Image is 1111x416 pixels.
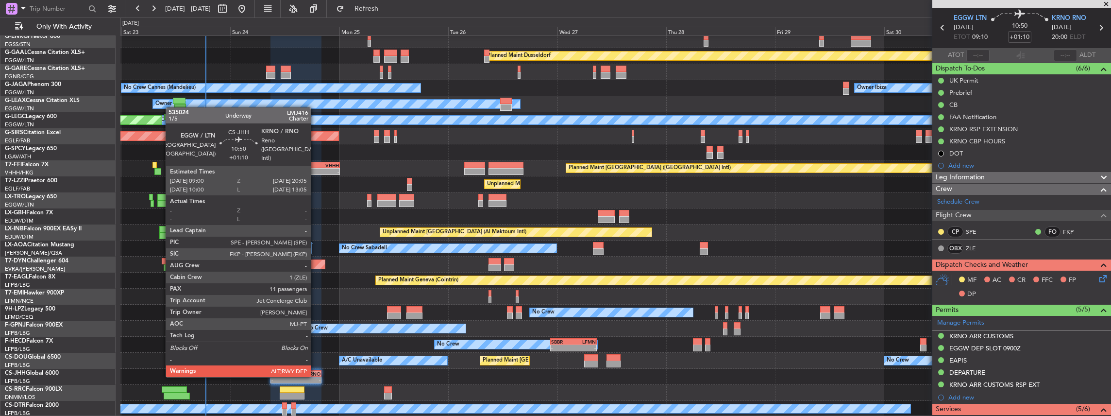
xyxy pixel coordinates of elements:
div: Thu 28 [666,27,775,35]
a: [PERSON_NAME]/QSA [5,249,62,257]
a: LFPB/LBG [5,346,30,353]
span: DP [967,290,976,299]
a: G-SPCYLegacy 650 [5,146,57,152]
a: Schedule Crew [937,197,979,207]
div: Mon 25 [339,27,448,35]
div: A/C Unavailable [342,353,382,368]
div: EGGW [271,371,296,377]
a: T7-FFIFalcon 7X [5,162,49,168]
div: No Crew [305,321,328,336]
a: G-GARECessna Citation XLS+ [5,66,85,71]
div: - [244,361,266,367]
a: CS-RRCFalcon 900LX [5,386,62,392]
div: Add new [948,161,1106,170]
div: - [319,169,339,174]
a: LFPB/LBG [5,329,30,337]
span: Crew [936,184,952,195]
div: VHHH [319,162,339,168]
span: T7-DYN [5,258,27,264]
a: EGLF/FAB [5,137,30,144]
a: EGGW/LTN [5,121,34,128]
div: Tue 26 [448,27,557,35]
a: LFPB/LBG [5,281,30,289]
span: FFC [1042,276,1053,285]
span: Permits [936,305,959,316]
a: EDLW/DTM [5,233,34,241]
div: EAPIS [949,356,967,364]
button: Refresh [332,1,390,17]
a: FKP [1063,227,1085,236]
a: F-GPNJFalcon 900EX [5,322,63,328]
a: G-SIRSCitation Excel [5,130,61,136]
a: EGNR/CEG [5,73,34,80]
span: G-LEAX [5,98,26,104]
div: No Crew [437,337,459,352]
a: G-ENRGPraetor 600 [5,34,60,39]
div: - [551,345,573,351]
div: No Crew Sabadell [342,241,387,256]
a: ZLE [966,244,988,253]
div: UK Permit [949,76,978,85]
div: KRNO ARR CUSTOMS [949,332,1013,340]
span: KRNO RNO [1052,14,1086,23]
span: ATOT [948,51,964,60]
a: EGGW/LTN [5,201,34,208]
span: Services [936,404,961,415]
span: ETOT [954,33,970,42]
span: Refresh [346,5,387,12]
div: [DATE] [122,19,139,28]
a: CS-JHHGlobal 6000 [5,370,59,376]
span: 09:10 [972,33,988,42]
div: Planned Maint [GEOGRAPHIC_DATA] ([GEOGRAPHIC_DATA]) [483,353,636,368]
div: Planned Maint Dusseldorf [487,49,551,63]
div: Sun 24 [230,27,339,35]
span: CS-DOU [5,354,28,360]
span: CS-DTR [5,402,26,408]
div: Unplanned Maint [GEOGRAPHIC_DATA] ([GEOGRAPHIC_DATA]) [487,177,647,191]
span: 10:50 [1012,21,1027,31]
a: Manage Permits [937,318,984,328]
span: (5/5) [1076,304,1090,314]
div: AOG Maint Riga (Riga Intl) [187,257,253,272]
span: LX-GBH [5,210,26,216]
span: CR [1017,276,1026,285]
span: [DATE] [954,23,974,33]
span: EGGW LTN [954,14,987,23]
div: Planned Maint Geneva (Cointrin) [378,273,458,288]
a: LFPB/LBG [5,378,30,385]
span: (5/6) [1076,404,1090,414]
a: LX-GBHFalcon 7X [5,210,53,216]
div: KRNO [296,371,320,377]
button: Only With Activity [11,19,105,35]
a: EDLW/DTM [5,217,34,225]
div: EGGW DEP SLOT 0900Z [949,344,1021,352]
span: Flight Crew [936,210,972,221]
input: Trip Number [30,1,85,16]
a: LFMN/NCE [5,297,34,305]
span: T7-LZZI [5,178,25,184]
div: EGGW [244,355,266,361]
a: T7-LZZIPraetor 600 [5,178,57,184]
a: EGLF/FAB [5,185,30,192]
span: LX-AOA [5,242,27,248]
a: CS-DOUGlobal 6500 [5,354,61,360]
span: G-SIRS [5,130,23,136]
a: T7-DYNChallenger 604 [5,258,68,264]
span: T7-EMI [5,290,24,296]
a: CS-DTRFalcon 2000 [5,402,59,408]
span: G-GARE [5,66,27,71]
a: LX-INBFalcon 900EX EASy II [5,226,82,232]
div: DEPARTURE [949,368,985,377]
div: OBX [947,243,963,254]
span: [DATE] - [DATE] [165,4,211,13]
a: EGGW/LTN [5,57,34,64]
span: G-ENRG [5,34,28,39]
div: FAA Notification [949,113,996,121]
a: VHHH/HKG [5,169,34,176]
a: LFMD/CEQ [5,313,33,321]
span: CS-JHH [5,370,26,376]
span: G-JAGA [5,82,27,87]
a: EGSS/STN [5,41,31,48]
input: --:-- [966,50,990,61]
div: Planned Maint [GEOGRAPHIC_DATA] ([GEOGRAPHIC_DATA] Intl) [569,161,731,175]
